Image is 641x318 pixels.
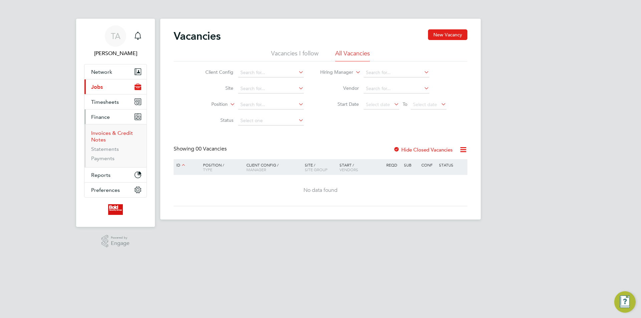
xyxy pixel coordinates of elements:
div: Conf [420,159,437,171]
input: Search for... [238,84,304,93]
input: Search for... [364,84,429,93]
button: New Vacancy [428,29,467,40]
div: Client Config / [245,159,303,175]
label: Start Date [320,101,359,107]
button: Finance [84,109,147,124]
span: Preferences [91,187,120,193]
img: bold-logo-retina.png [108,204,123,215]
span: Select date [413,101,437,107]
span: Engage [111,241,130,246]
span: Timesheets [91,99,119,105]
span: Powered by [111,235,130,241]
label: Site [195,85,233,91]
a: TA[PERSON_NAME] [84,25,147,57]
div: Showing [174,145,228,152]
div: Position / [198,159,245,175]
div: Status [437,159,466,171]
span: Select date [366,101,390,107]
span: Site Group [305,167,328,172]
button: Jobs [84,79,147,94]
li: All Vacancies [335,49,370,61]
div: No data found [175,187,466,194]
a: Statements [91,146,119,152]
input: Search for... [238,68,304,77]
h2: Vacancies [174,29,221,43]
input: Select one [238,116,304,125]
button: Reports [84,168,147,182]
label: Client Config [195,69,233,75]
span: Tauseef Anjum [84,49,147,57]
input: Search for... [238,100,304,109]
label: Position [189,101,228,108]
span: Network [91,69,112,75]
div: Finance [84,124,147,167]
nav: Main navigation [76,19,155,227]
a: Invoices & Credit Notes [91,130,133,143]
a: Powered byEngage [101,235,130,248]
div: Start / [338,159,385,175]
button: Timesheets [84,94,147,109]
button: Preferences [84,183,147,197]
button: Network [84,64,147,79]
span: Vendors [340,167,358,172]
input: Search for... [364,68,429,77]
a: Go to home page [84,204,147,215]
span: To [401,100,409,108]
div: ID [175,159,198,171]
label: Hiring Manager [315,69,353,76]
span: TA [111,32,121,40]
button: Engage Resource Center [614,291,636,313]
div: Sub [402,159,420,171]
span: 00 Vacancies [196,145,227,152]
div: Site / [303,159,338,175]
span: Manager [246,167,266,172]
div: Reqd [385,159,402,171]
label: Vendor [320,85,359,91]
span: Finance [91,114,110,120]
label: Status [195,117,233,123]
a: Payments [91,155,115,162]
label: Hide Closed Vacancies [393,146,453,153]
span: Reports [91,172,111,178]
span: Type [203,167,212,172]
span: Jobs [91,84,103,90]
li: Vacancies I follow [271,49,318,61]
